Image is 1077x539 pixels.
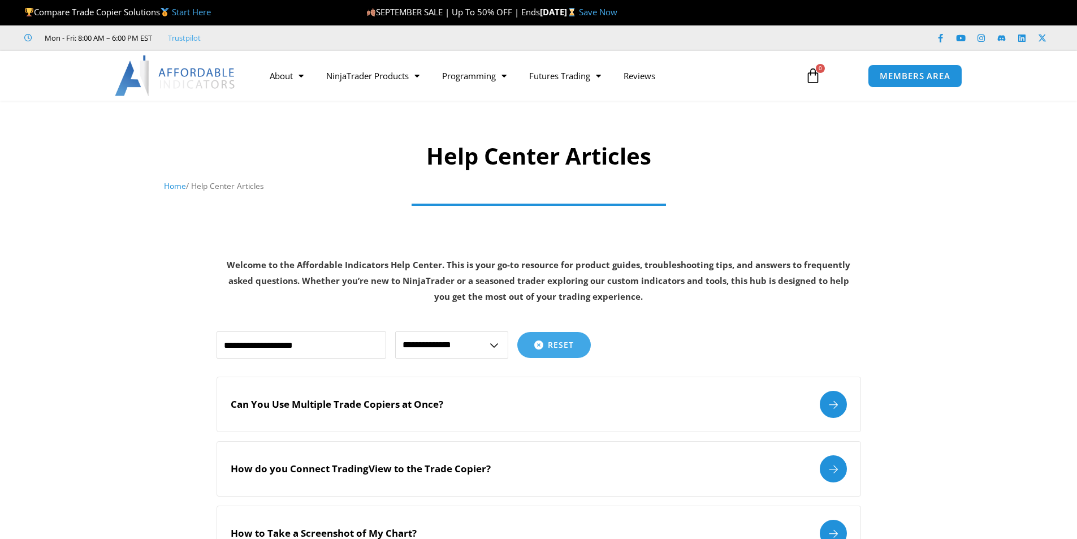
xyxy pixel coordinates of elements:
a: Save Now [579,6,617,18]
a: 0 [788,59,838,92]
h2: How do you Connect TradingView to the Trade Copier? [231,463,491,475]
img: 🥇 [161,8,169,16]
strong: [DATE] [540,6,579,18]
a: Trustpilot [168,31,201,45]
nav: Breadcrumb [164,179,913,193]
a: How do you Connect TradingView to the Trade Copier? [217,441,861,497]
a: Reviews [612,63,667,89]
h1: Help Center Articles [164,140,913,172]
a: Futures Trading [518,63,612,89]
h2: Can You Use Multiple Trade Copiers at Once? [231,398,443,411]
nav: Menu [258,63,792,89]
span: Mon - Fri: 8:00 AM – 6:00 PM EST [42,31,152,45]
a: Start Here [172,6,211,18]
span: 0 [816,64,825,73]
a: Programming [431,63,518,89]
img: LogoAI | Affordable Indicators – NinjaTrader [115,55,236,96]
a: Home [164,180,186,191]
button: Reset [517,332,591,358]
a: Can You Use Multiple Trade Copiers at Once? [217,377,861,432]
img: 🏆 [25,8,33,16]
span: SEPTEMBER SALE | Up To 50% OFF | Ends [366,6,540,18]
span: Reset [548,341,574,349]
strong: Welcome to the Affordable Indicators Help Center. This is your go-to resource for product guides,... [227,259,850,302]
span: MEMBERS AREA [880,72,950,80]
a: MEMBERS AREA [868,64,962,88]
img: ⌛ [568,8,576,16]
img: 🍂 [367,8,375,16]
a: About [258,63,315,89]
span: Compare Trade Copier Solutions [24,6,211,18]
a: NinjaTrader Products [315,63,431,89]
